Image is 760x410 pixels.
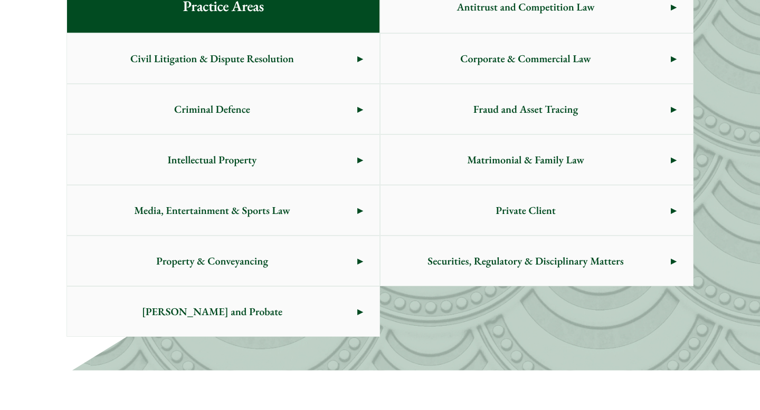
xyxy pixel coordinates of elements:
span: Matrimonial & Family Law [381,135,671,184]
a: Matrimonial & Family Law [381,135,693,184]
a: Corporate & Commercial Law [381,34,693,83]
a: Securities, Regulatory & Disciplinary Matters [381,236,693,286]
a: Media, Entertainment & Sports Law [67,186,379,235]
span: Private Client [381,186,671,235]
span: Fraud and Asset Tracing [381,84,671,134]
a: Fraud and Asset Tracing [381,84,693,134]
a: Intellectual Property [67,135,379,184]
span: Civil Litigation & Dispute Resolution [67,34,357,83]
span: Intellectual Property [67,135,357,184]
span: Criminal Defence [67,84,357,134]
span: Securities, Regulatory & Disciplinary Matters [381,236,671,286]
a: Criminal Defence [67,84,379,134]
a: Property & Conveyancing [67,236,379,286]
a: Private Client [381,186,693,235]
a: Civil Litigation & Dispute Resolution [67,34,379,83]
span: [PERSON_NAME] and Probate [67,287,357,336]
span: Media, Entertainment & Sports Law [67,186,357,235]
span: Property & Conveyancing [67,236,357,286]
span: Corporate & Commercial Law [381,34,671,83]
a: [PERSON_NAME] and Probate [67,287,379,336]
